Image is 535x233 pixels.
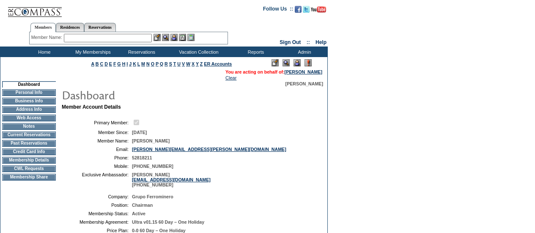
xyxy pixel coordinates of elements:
td: Web Access [2,115,56,121]
td: Business Info [2,98,56,104]
td: Vacation Collection [165,47,230,57]
img: Reservations [179,34,186,41]
img: View [162,34,169,41]
td: Reports [230,47,279,57]
td: Personal Info [2,89,56,96]
a: D [104,61,108,66]
a: N [146,61,150,66]
td: Current Reservations [2,132,56,138]
a: Help [316,39,326,45]
a: A [91,61,94,66]
td: Admin [279,47,328,57]
a: F [113,61,116,66]
td: Position: [65,203,129,208]
td: Reservations [116,47,165,57]
a: Become our fan on Facebook [295,8,302,14]
a: T [173,61,176,66]
span: [DATE] [132,130,147,135]
a: U [177,61,181,66]
td: Credit Card Info [2,148,56,155]
span: :: [307,39,310,45]
img: Impersonate [294,59,301,66]
td: Address Info [2,106,56,113]
a: Clear [225,75,236,80]
a: Z [200,61,203,66]
a: Q [160,61,163,66]
a: W [186,61,190,66]
img: View Mode [283,59,290,66]
a: ER Accounts [204,61,232,66]
a: R [165,61,168,66]
td: Past Reservations [2,140,56,147]
img: pgTtlDashboard.gif [61,86,230,103]
img: b_edit.gif [154,34,161,41]
a: E [109,61,112,66]
span: Grupo Ferrominero [132,194,173,199]
td: Home [19,47,68,57]
div: Member Name: [31,34,64,41]
span: Ultra v01.15 60 Day – One Holiday [132,219,204,225]
td: Member Name: [65,138,129,143]
img: Follow us on Twitter [303,6,310,13]
span: [PHONE_NUMBER] [132,164,173,169]
span: [PERSON_NAME] [132,138,170,143]
td: Membership Share [2,174,56,181]
a: [PERSON_NAME] [285,69,322,74]
td: Membership Details [2,157,56,164]
td: Notes [2,123,56,130]
a: S [169,61,172,66]
td: Company: [65,194,129,199]
a: P [156,61,159,66]
td: Mobile: [65,164,129,169]
a: Subscribe to our YouTube Channel [311,8,326,14]
td: Follow Us :: [263,5,293,15]
a: H [122,61,126,66]
a: Members [30,23,56,32]
a: Follow us on Twitter [303,8,310,14]
span: Active [132,211,145,216]
td: My Memberships [68,47,116,57]
td: Dashboard [2,81,56,88]
td: CWL Requests [2,165,56,172]
a: Residences [56,23,84,32]
a: X [192,61,195,66]
img: b_calculator.gif [187,34,195,41]
a: Reservations [84,23,116,32]
a: G [117,61,121,66]
a: C [100,61,103,66]
a: J [129,61,132,66]
span: 0-0 60 Day – One Holiday [132,228,186,233]
img: Become our fan on Facebook [295,6,302,13]
a: V [182,61,185,66]
a: I [126,61,128,66]
img: Log Concern/Member Elevation [305,59,312,66]
td: Price Plan: [65,228,129,233]
td: Member Since: [65,130,129,135]
a: Y [196,61,199,66]
span: Chairman [132,203,153,208]
a: O [151,61,154,66]
td: Primary Member: [65,118,129,126]
a: [PERSON_NAME][EMAIL_ADDRESS][PERSON_NAME][DOMAIN_NAME] [132,147,286,152]
td: Membership Status: [65,211,129,216]
b: Member Account Details [62,104,121,110]
a: B [96,61,99,66]
td: Exclusive Ambassador: [65,172,129,187]
td: Email: [65,147,129,152]
span: 52818211 [132,155,152,160]
td: Membership Agreement: [65,219,129,225]
td: Phone: [65,155,129,160]
span: You are acting on behalf of: [225,69,322,74]
span: [PERSON_NAME] [PHONE_NUMBER] [132,172,211,187]
a: Sign Out [280,39,301,45]
a: M [141,61,145,66]
a: L [137,61,140,66]
a: [EMAIL_ADDRESS][DOMAIN_NAME] [132,177,211,182]
img: Edit Mode [272,59,279,66]
img: Subscribe to our YouTube Channel [311,6,326,13]
span: [PERSON_NAME] [285,81,323,86]
img: Impersonate [170,34,178,41]
a: K [133,61,136,66]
